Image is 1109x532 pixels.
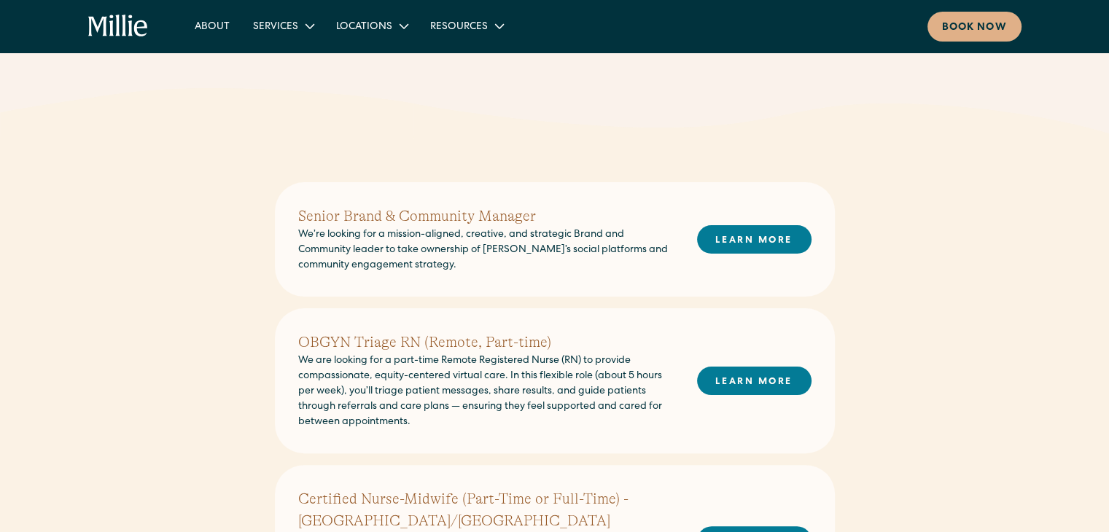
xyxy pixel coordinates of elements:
h2: Certified Nurse-Midwife (Part-Time or Full-Time) - [GEOGRAPHIC_DATA]/[GEOGRAPHIC_DATA] [298,488,674,532]
p: We are looking for a part-time Remote Registered Nurse (RN) to provide compassionate, equity-cent... [298,353,674,430]
h2: Senior Brand & Community Manager [298,206,674,227]
div: Services [241,14,324,38]
a: About [183,14,241,38]
h2: OBGYN Triage RN (Remote, Part-time) [298,332,674,353]
div: Resources [430,20,488,35]
div: Locations [324,14,419,38]
div: Services [253,20,298,35]
a: Book now [927,12,1022,42]
div: Locations [336,20,392,35]
a: LEARN MORE [697,225,812,254]
a: home [88,15,149,38]
p: We’re looking for a mission-aligned, creative, and strategic Brand and Community leader to take o... [298,227,674,273]
a: LEARN MORE [697,367,812,395]
div: Book now [942,20,1007,36]
div: Resources [419,14,514,38]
